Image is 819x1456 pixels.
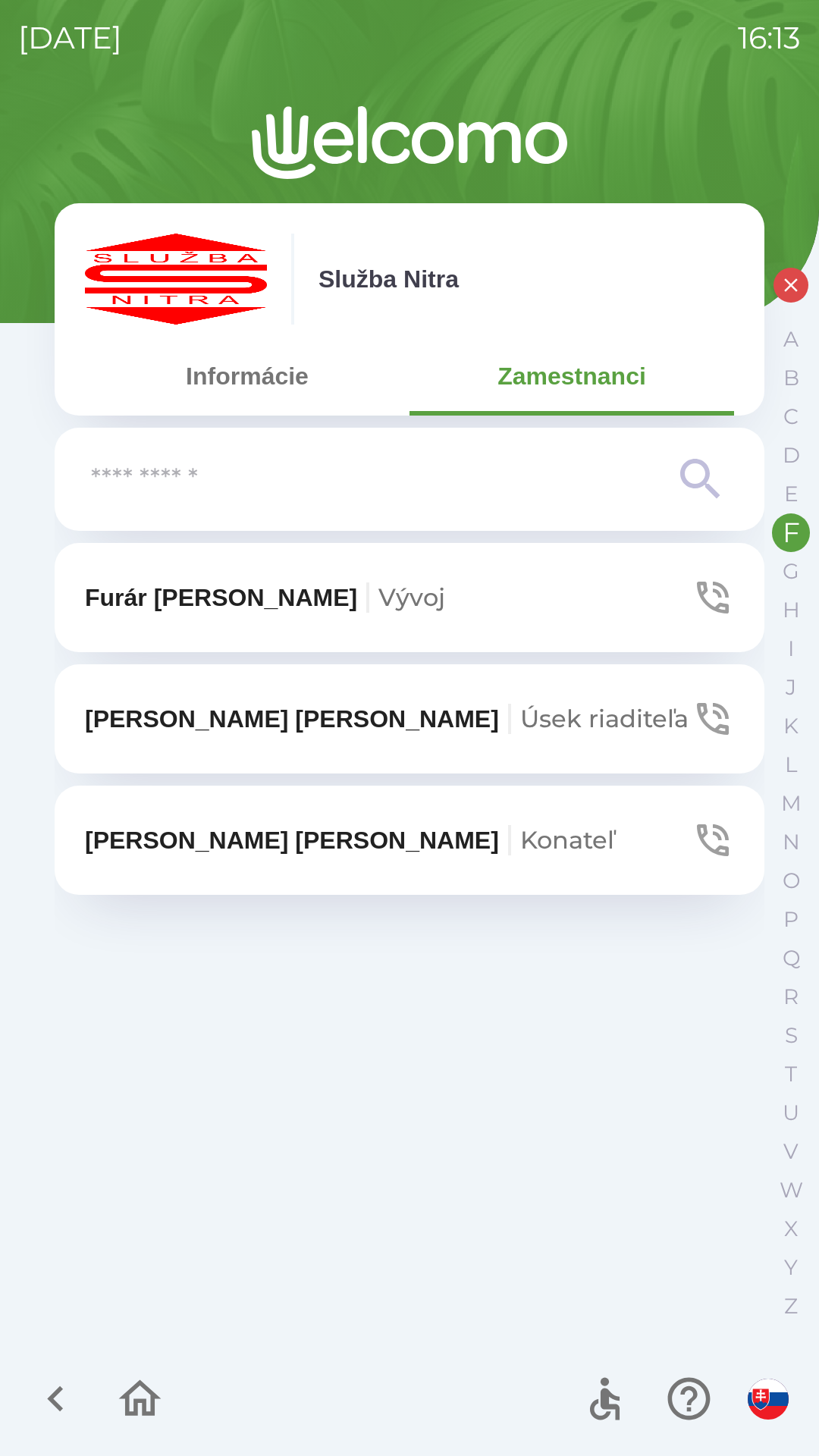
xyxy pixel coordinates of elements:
[85,579,445,616] p: Furár [PERSON_NAME]
[85,234,267,325] img: c55f63fc-e714-4e15-be12-dfeb3df5ea30.png
[55,543,764,652] button: Furár [PERSON_NAME]Vývoj
[55,786,764,895] button: [PERSON_NAME] [PERSON_NAME]Konateľ
[55,664,764,773] button: [PERSON_NAME] [PERSON_NAME]Úsek riaditeľa
[738,15,801,61] p: 16:13
[85,822,614,858] p: [PERSON_NAME] [PERSON_NAME]
[85,701,689,737] p: [PERSON_NAME] [PERSON_NAME]
[18,15,122,61] p: [DATE]
[520,825,614,855] span: Konateľ
[378,582,445,612] span: Vývoj
[748,1379,789,1420] img: sk flag
[85,349,409,403] button: Informácie
[318,261,459,297] p: Služba Nitra
[409,349,734,403] button: Zamestnanci
[520,704,689,733] span: Úsek riaditeľa
[55,106,764,179] img: Logo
